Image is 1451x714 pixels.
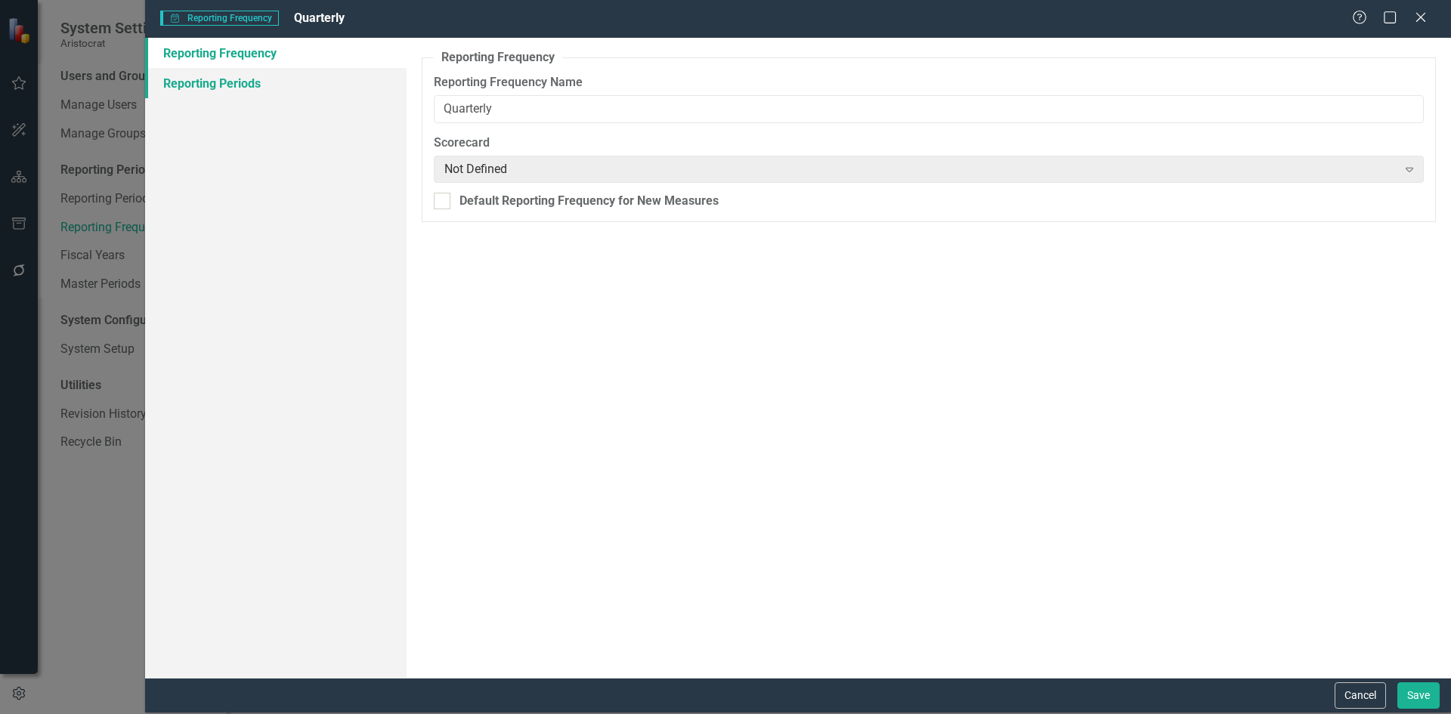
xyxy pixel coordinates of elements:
label: Scorecard [434,134,1424,152]
label: Reporting Frequency Name [434,74,1424,91]
button: Cancel [1335,682,1386,709]
legend: Reporting Frequency [434,49,562,66]
a: Reporting Periods [145,68,407,98]
span: Reporting Frequency [160,11,279,26]
div: Not Defined [444,160,1397,178]
button: Save [1397,682,1440,709]
span: Quarterly [294,11,345,25]
div: Default Reporting Frequency for New Measures [459,193,719,210]
a: Reporting Frequency [145,38,407,68]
